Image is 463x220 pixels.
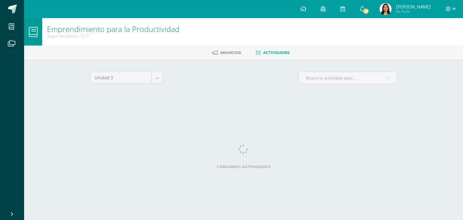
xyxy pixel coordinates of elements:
[47,25,179,33] h1: Emprendimiento para la Productividad
[380,3,392,15] img: 4aff13a516932ddac9e5f6c5a4543945.png
[90,165,397,169] label: Cargando actividades
[396,9,431,14] span: Mi Perfil
[263,50,290,55] span: Actividades
[256,48,290,58] a: Actividades
[47,24,179,34] a: Emprendimiento para la Productividad
[47,33,179,39] div: Segundo Básico '2.1'
[396,4,431,10] span: [PERSON_NAME]
[362,8,369,14] span: 158
[90,72,163,83] a: Unidad 3
[220,50,241,55] span: Anuncios
[95,72,147,83] span: Unidad 3
[212,48,241,58] a: Anuncios
[298,72,397,84] input: Busca la actividad aquí...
